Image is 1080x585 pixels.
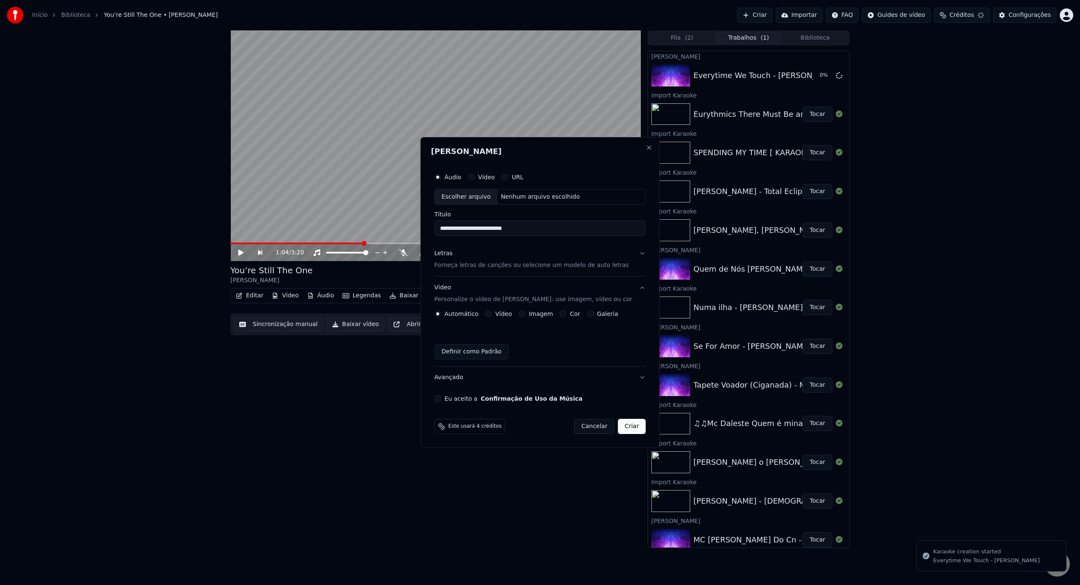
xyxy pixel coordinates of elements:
p: Forneça letras de canções ou selecione um modelo de auto letras [435,261,629,270]
button: Cancelar [574,419,615,434]
div: Vídeo [435,284,632,304]
span: Este usará 4 créditos [448,423,502,430]
label: Vídeo [478,174,495,180]
button: Avançado [435,367,646,388]
button: Criar [618,419,646,434]
button: LetrasForneça letras de canções ou selecione um modelo de auto letras [435,243,646,277]
label: Áudio [445,174,462,180]
h2: [PERSON_NAME] [431,148,649,155]
label: Vídeo [495,311,512,317]
label: Cor [570,311,580,317]
div: Escolher arquivo [435,189,498,205]
label: Automático [445,311,478,317]
button: VídeoPersonalize o vídeo de [PERSON_NAME]: use imagem, vídeo ou cor [435,277,646,311]
button: Definir como Padrão [435,344,509,359]
label: Eu aceito a [445,396,583,402]
div: Nenhum arquivo escolhido [497,193,583,201]
div: VídeoPersonalize o vídeo de [PERSON_NAME]: use imagem, vídeo ou cor [435,310,646,366]
label: URL [512,174,524,180]
p: Personalize o vídeo de [PERSON_NAME]: use imagem, vídeo ou cor [435,295,632,304]
label: Galeria [597,311,618,317]
label: Imagem [529,311,553,317]
label: Título [435,212,646,218]
div: Letras [435,250,453,258]
button: Eu aceito a [481,396,583,402]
